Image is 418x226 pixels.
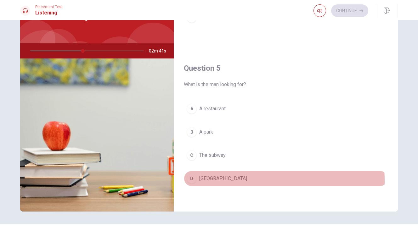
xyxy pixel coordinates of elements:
span: [GEOGRAPHIC_DATA] [199,175,247,182]
div: A [187,104,197,114]
span: The subway [199,152,226,159]
button: CThe subway [184,147,388,163]
span: Placement Test [35,5,63,9]
h1: Listening [35,9,63,17]
span: A park [199,128,213,136]
div: C [187,150,197,160]
button: D[GEOGRAPHIC_DATA] [184,171,388,186]
h4: Question 5 [184,63,388,73]
img: Asking for Directions [20,58,174,212]
div: D [187,174,197,184]
span: A restaurant [199,105,226,113]
button: BA park [184,124,388,140]
button: AA restaurant [184,101,388,117]
span: What is the man looking for? [184,81,388,88]
div: B [187,127,197,137]
span: 02m 41s [149,43,171,58]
